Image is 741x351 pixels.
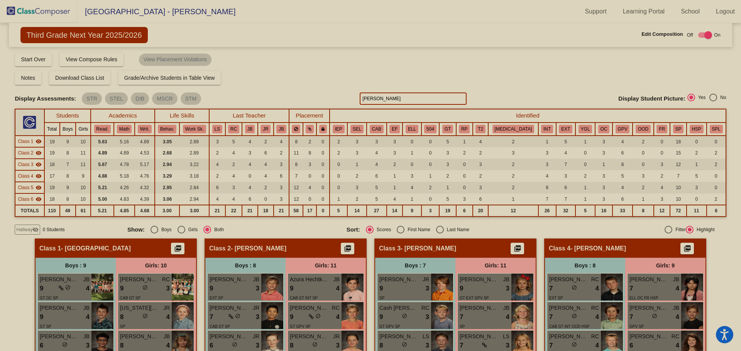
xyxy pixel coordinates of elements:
[91,109,154,123] th: Academics
[242,147,257,159] td: 3
[403,159,421,170] td: 0
[209,109,289,123] th: Last Teacher
[44,182,60,193] td: 19
[687,193,707,205] td: 0
[595,170,612,182] td: 3
[117,125,132,133] button: Math
[91,136,114,147] td: 5.63
[60,159,76,170] td: 7
[612,193,633,205] td: 6
[387,136,403,147] td: 3
[21,56,46,62] span: Start Over
[225,147,242,159] td: 4
[633,182,654,193] td: 2
[289,136,303,147] td: 8
[347,136,367,147] td: 3
[538,182,556,193] td: 8
[556,182,575,193] td: 6
[44,205,60,217] td: 110
[77,5,235,18] span: [GEOGRAPHIC_DATA] - [PERSON_NAME]
[36,138,42,144] mat-icon: visibility
[654,170,670,182] td: 2
[274,170,289,182] td: 6
[347,123,367,136] th: SEL Support
[367,147,387,159] td: 4
[155,170,179,182] td: 3.29
[212,125,222,133] button: LS
[118,71,221,85] button: Grade/Archive Students in Table View
[303,159,316,170] td: 3
[209,193,225,205] td: 4
[538,170,556,182] td: 4
[179,147,209,159] td: 2.89
[21,75,35,81] span: Notes
[36,150,42,156] mat-icon: visibility
[350,125,364,133] button: SEL
[209,123,225,136] th: Lauren Smith
[488,136,538,147] td: 2
[60,136,76,147] td: 9
[258,136,274,147] td: 2
[135,170,155,182] td: 4.76
[687,159,707,170] td: 1
[556,136,575,147] td: 5
[242,170,257,182] td: 0
[654,159,670,170] td: 3
[242,182,257,193] td: 4
[258,147,274,159] td: 6
[20,27,147,43] span: Third Grade Next Year 2025/2026
[387,123,403,136] th: Executive Function Support
[15,95,76,102] span: Display Assessments:
[228,125,239,133] button: RC
[347,182,367,193] td: 3
[687,170,707,182] td: 5
[289,123,303,136] th: Keep away students
[261,125,271,133] button: JR
[475,125,486,133] button: T2
[456,193,473,205] td: 3
[439,136,456,147] td: 5
[421,123,440,136] th: 504 Plan
[155,109,210,123] th: Life Skills
[49,71,110,85] button: Download Class List
[316,159,330,170] td: 0
[670,182,687,193] td: 10
[387,193,403,205] td: 4
[274,123,289,136] th: Jenny Beltman
[44,159,60,170] td: 18
[36,196,42,202] mat-icon: visibility
[179,136,209,147] td: 2.89
[173,245,183,255] mat-icon: picture_as_pdf
[114,182,135,193] td: 4.26
[575,193,595,205] td: 1
[44,193,60,205] td: 18
[367,193,387,205] td: 5
[181,92,201,105] mat-chip: STM
[152,92,177,105] mat-chip: MSCR
[473,159,488,170] td: 3
[274,182,289,193] td: 3
[15,147,44,159] td: Hidden teacher - Dorr
[333,125,345,133] button: IEP
[612,170,633,182] td: 5
[209,147,225,159] td: 2
[44,147,60,159] td: 19
[60,123,76,136] th: Boys
[707,193,726,205] td: 2
[612,182,633,193] td: 4
[513,245,522,255] mat-icon: picture_as_pdf
[680,243,694,254] button: Print Students Details
[347,170,367,182] td: 2
[258,182,274,193] td: 2
[91,170,114,182] td: 4.88
[158,125,176,133] button: Behav.
[15,182,44,193] td: Hidden teacher - Roberts
[367,182,387,193] td: 5
[60,205,76,217] td: 49
[139,54,211,66] mat-chip: View Placement Violations
[538,193,556,205] td: 7
[258,123,274,136] th: Julia Rowland
[316,147,330,159] td: 0
[138,125,152,133] button: Writ.
[183,125,206,133] button: Work Sk.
